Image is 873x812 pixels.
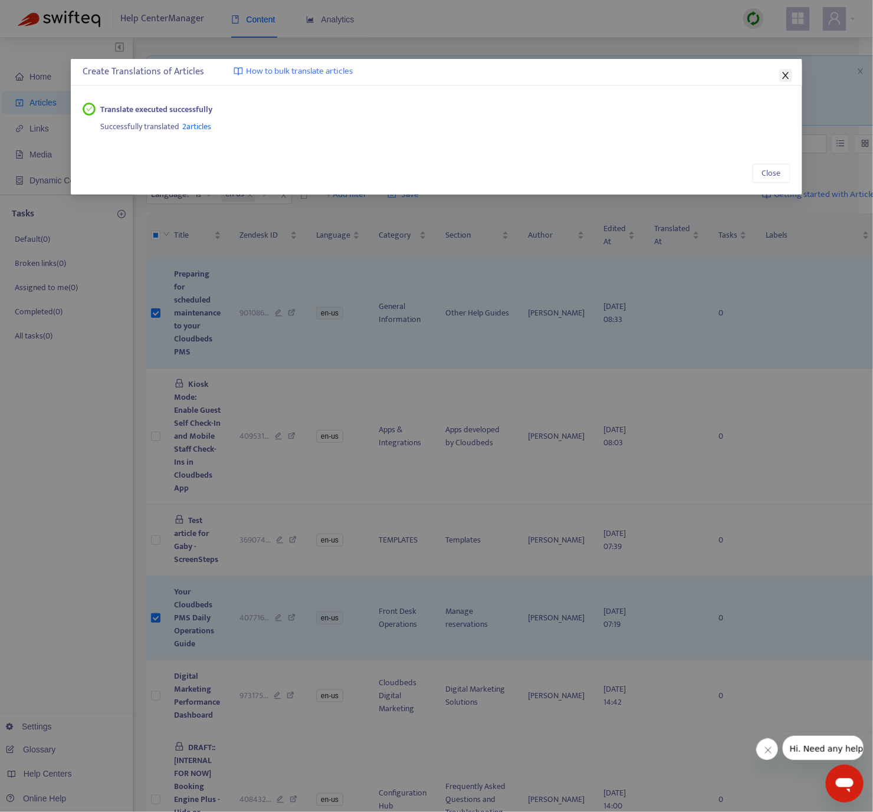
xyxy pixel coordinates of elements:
[781,71,790,80] span: close
[753,164,790,183] button: Close
[783,736,864,760] iframe: Message from company
[246,65,353,78] span: How to bulk translate articles
[234,67,243,76] img: image-link
[100,116,790,134] div: Successfully translated
[83,65,790,79] div: Create Translations of Articles
[762,167,781,180] span: Close
[234,65,353,78] a: How to bulk translate articles
[86,106,93,112] span: check
[7,8,85,18] span: Hi. Need any help?
[826,765,864,803] iframe: Button to launch messaging window
[182,120,211,133] span: 2 articles
[756,738,779,761] iframe: Close message
[779,69,792,82] button: Close
[100,103,212,116] strong: Translate executed successfully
